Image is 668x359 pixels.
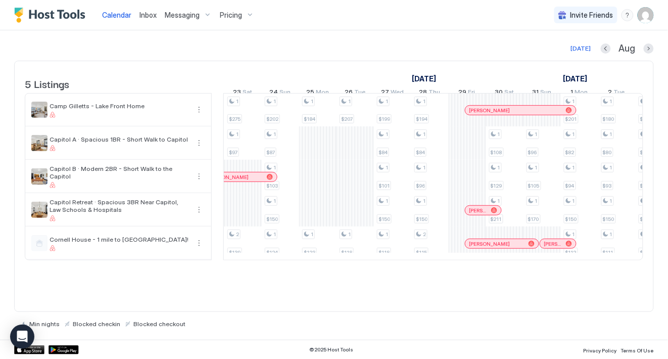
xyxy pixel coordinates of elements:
[378,149,388,156] span: $84
[236,231,239,238] span: 2
[610,131,612,138] span: 1
[243,88,252,99] span: Sat
[416,116,427,122] span: $194
[236,98,238,105] span: 1
[348,98,351,105] span: 1
[208,174,249,181] span: [PERSON_NAME]
[386,98,388,105] span: 1
[532,88,539,99] span: 31
[603,216,614,222] span: $150
[540,88,551,99] span: Sun
[644,43,654,54] button: Next month
[193,104,205,116] button: More options
[423,231,426,238] span: 2
[50,236,189,243] span: Cornell House - 1 mile to [GEOGRAPHIC_DATA]!
[638,7,654,23] div: User profile
[193,137,205,149] button: More options
[220,11,242,20] span: Pricing
[560,71,590,86] a: September 1, 2025
[535,198,538,204] span: 1
[565,116,577,122] span: $201
[603,249,613,256] span: $111
[341,249,352,256] span: $118
[49,345,79,354] a: Google Play Store
[614,88,625,99] span: Tue
[568,86,590,101] a: September 1, 2025
[416,249,427,256] span: $115
[504,88,514,99] span: Sat
[193,237,205,249] button: More options
[603,183,612,189] span: $93
[229,149,237,156] span: $97
[31,102,47,118] div: listing image
[423,164,425,171] span: 1
[572,231,575,238] span: 1
[102,11,131,19] span: Calendar
[423,131,425,138] span: 1
[10,325,34,349] div: Open Intercom Messenger
[386,164,388,171] span: 1
[31,135,47,151] div: listing image
[14,345,44,354] a: App Store
[50,198,189,213] span: Capitol Retreat · Spacious 3BR Near Capitol, Law Schools & Hospitals
[416,86,443,101] a: August 28, 2025
[354,88,365,99] span: Tue
[273,198,276,204] span: 1
[269,88,278,99] span: 24
[423,98,425,105] span: 1
[565,149,575,156] span: $82
[498,198,500,204] span: 1
[584,344,617,355] a: Privacy Policy
[266,216,278,222] span: $150
[572,198,575,204] span: 1
[608,88,612,99] span: 2
[498,164,500,171] span: 1
[273,98,276,105] span: 1
[311,231,313,238] span: 1
[193,104,205,116] div: menu
[640,249,652,256] span: $109
[642,86,666,101] a: September 3, 2025
[621,344,654,355] a: Terms Of Use
[491,216,502,222] span: $211
[193,137,205,149] div: menu
[640,216,652,222] span: $150
[266,149,275,156] span: $87
[640,116,652,122] span: $226
[345,88,353,99] span: 26
[341,116,353,122] span: $207
[266,116,278,122] span: $202
[603,149,612,156] span: $80
[640,149,649,156] span: $80
[386,131,388,138] span: 1
[610,231,612,238] span: 1
[229,249,241,256] span: $139
[565,216,577,222] span: $150
[575,88,588,99] span: Mon
[565,183,575,189] span: $94
[266,249,278,256] span: $124
[530,86,554,101] a: August 31, 2025
[236,131,238,138] span: 1
[491,183,502,189] span: $129
[193,204,205,216] div: menu
[565,249,577,256] span: $112
[316,88,329,99] span: Mon
[14,8,90,23] a: Host Tools Logo
[229,116,241,122] span: $275
[378,216,390,222] span: $150
[491,149,502,156] span: $108
[419,88,427,99] span: 28
[428,88,440,99] span: Thu
[378,86,406,101] a: August 27, 2025
[570,88,573,99] span: 1
[304,86,331,101] a: August 25, 2025
[528,183,540,189] span: $105
[279,88,291,99] span: Sun
[378,249,390,256] span: $118
[50,165,189,180] span: Capitol B · Modern 2BR - Short Walk to the Capitol
[267,86,293,101] a: August 24, 2025
[572,131,575,138] span: 1
[571,44,591,53] div: [DATE]
[416,149,425,156] span: $84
